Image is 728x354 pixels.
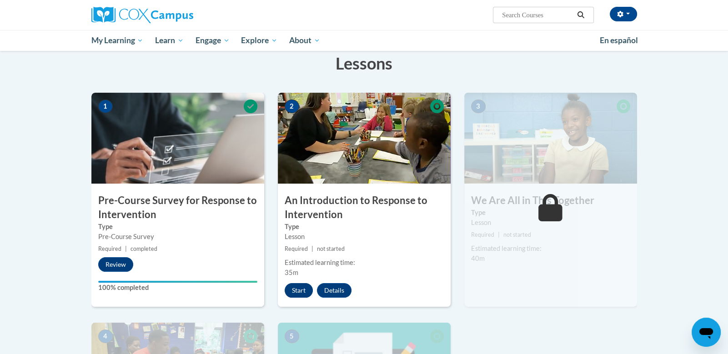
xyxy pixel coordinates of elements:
[471,254,485,262] span: 40m
[98,283,257,293] label: 100% completed
[78,30,651,51] div: Main menu
[98,281,257,283] div: Your progress
[471,244,630,254] div: Estimated learning time:
[91,35,143,46] span: My Learning
[85,30,150,51] a: My Learning
[285,232,444,242] div: Lesson
[91,52,637,75] h3: Lessons
[91,7,264,23] a: Cox Campus
[692,318,721,347] iframe: Button to launch messaging window
[190,30,236,51] a: Engage
[464,93,637,184] img: Course Image
[471,208,630,218] label: Type
[98,232,257,242] div: Pre-Course Survey
[241,35,277,46] span: Explore
[610,7,637,21] button: Account Settings
[498,231,500,238] span: |
[311,245,313,252] span: |
[471,218,630,228] div: Lesson
[125,245,127,252] span: |
[98,100,113,113] span: 1
[98,222,257,232] label: Type
[91,7,193,23] img: Cox Campus
[285,269,298,276] span: 35m
[149,30,190,51] a: Learn
[91,93,264,184] img: Course Image
[131,245,157,252] span: completed
[283,30,326,51] a: About
[285,222,444,232] label: Type
[285,100,299,113] span: 2
[155,35,184,46] span: Learn
[600,35,638,45] span: En español
[235,30,283,51] a: Explore
[285,245,308,252] span: Required
[278,93,451,184] img: Course Image
[503,231,531,238] span: not started
[91,194,264,222] h3: Pre-Course Survey for Response to Intervention
[98,245,121,252] span: Required
[196,35,230,46] span: Engage
[594,31,644,50] a: En español
[285,283,313,298] button: Start
[98,329,113,343] span: 4
[98,257,133,272] button: Review
[317,245,345,252] span: not started
[317,283,351,298] button: Details
[501,10,574,20] input: Search Courses
[285,258,444,268] div: Estimated learning time:
[574,10,587,20] button: Search
[289,35,320,46] span: About
[464,194,637,208] h3: We Are All in This Together
[285,329,299,343] span: 5
[471,100,486,113] span: 3
[471,231,494,238] span: Required
[278,194,451,222] h3: An Introduction to Response to Intervention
